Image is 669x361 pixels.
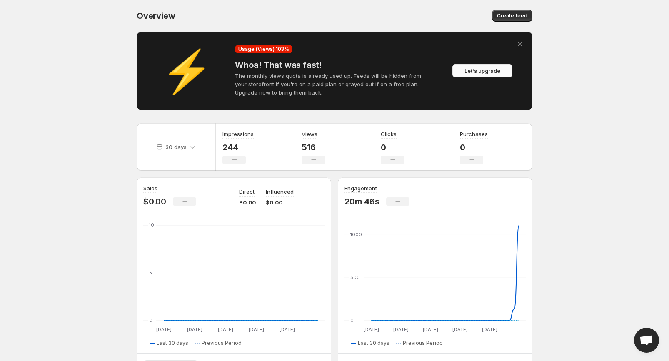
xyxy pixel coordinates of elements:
button: Dismiss alert [514,38,526,50]
p: Influenced [266,187,294,196]
button: Let's upgrade [452,64,512,77]
text: [DATE] [452,326,468,332]
button: Create feed [492,10,532,22]
div: Usage (Views): 103 % [235,45,292,53]
text: 0 [350,317,354,323]
p: 20m 46s [344,197,379,207]
text: [DATE] [364,326,379,332]
span: Previous Period [403,340,443,346]
text: 1000 [350,232,362,237]
h3: Clicks [381,130,397,138]
span: Create feed [497,12,527,19]
p: $0.00 [239,198,256,207]
h3: Engagement [344,184,377,192]
span: Last 30 days [157,340,188,346]
h3: Purchases [460,130,488,138]
span: Last 30 days [358,340,389,346]
h3: Impressions [222,130,254,138]
p: 244 [222,142,254,152]
p: 0 [460,142,488,152]
h3: Sales [143,184,157,192]
p: The monthly views quota is already used up. Feeds will be hidden from your storefront if you're o... [235,72,434,97]
h3: Views [302,130,317,138]
h4: Whoa! That was fast! [235,60,434,70]
text: [DATE] [423,326,438,332]
text: 10 [149,222,154,228]
p: $0.00 [143,197,166,207]
div: Open chat [634,328,659,353]
text: [DATE] [280,326,295,332]
text: [DATE] [249,326,264,332]
p: 30 days [165,143,187,151]
text: [DATE] [187,326,202,332]
span: Overview [137,11,175,21]
span: Previous Period [202,340,242,346]
text: 5 [149,270,152,276]
p: $0.00 [266,198,294,207]
p: 516 [302,142,325,152]
div: ⚡ [145,67,228,75]
text: [DATE] [482,326,497,332]
text: [DATE] [218,326,233,332]
text: [DATE] [393,326,409,332]
p: 0 [381,142,404,152]
text: 500 [350,274,360,280]
text: [DATE] [156,326,172,332]
text: 0 [149,317,152,323]
p: Direct [239,187,255,196]
span: Let's upgrade [464,67,500,75]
